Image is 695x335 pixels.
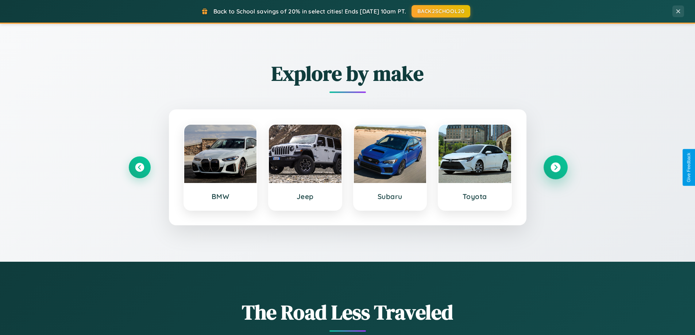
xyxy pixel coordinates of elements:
[446,192,504,201] h3: Toyota
[276,192,334,201] h3: Jeep
[213,8,406,15] span: Back to School savings of 20% in select cities! Ends [DATE] 10am PT.
[686,153,691,182] div: Give Feedback
[129,298,567,326] h1: The Road Less Traveled
[129,59,567,87] h2: Explore by make
[412,5,470,17] button: BACK2SCHOOL20
[192,192,250,201] h3: BMW
[361,192,419,201] h3: Subaru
